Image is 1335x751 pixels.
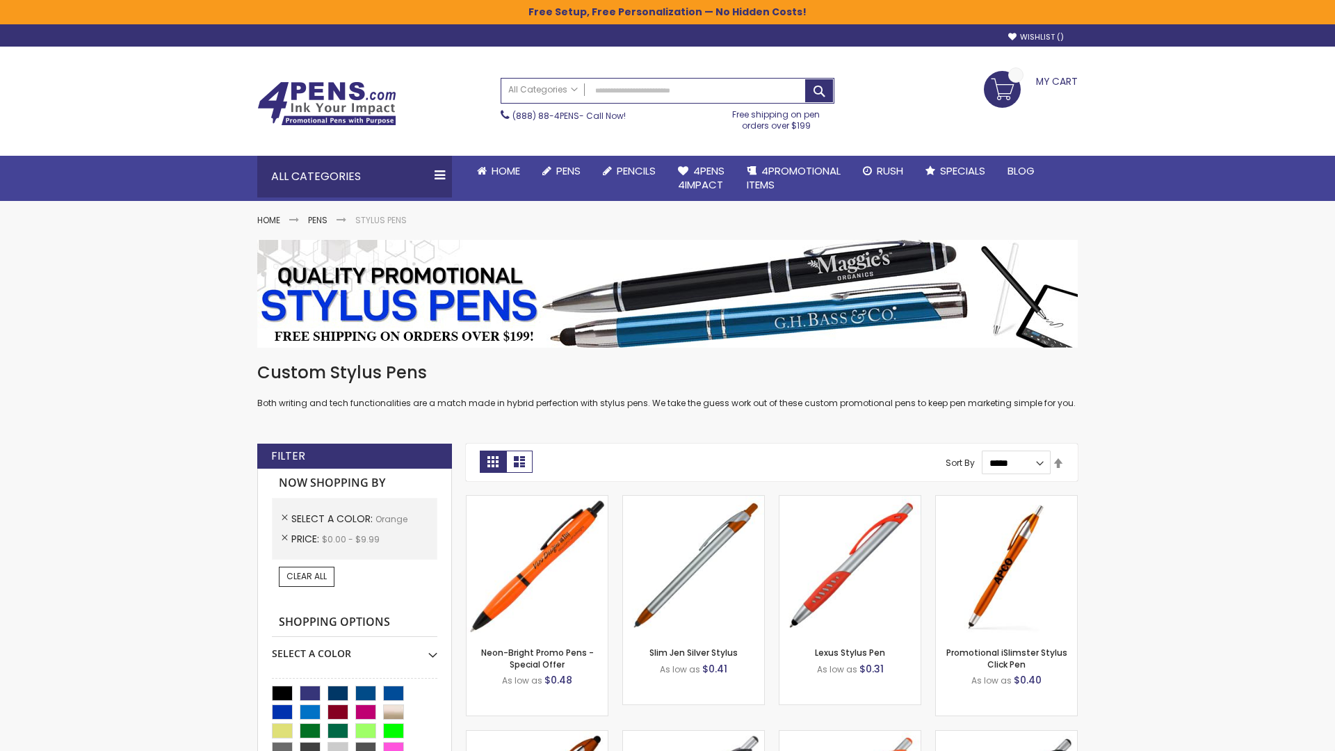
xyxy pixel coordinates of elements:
[308,214,327,226] a: Pens
[736,156,852,201] a: 4PROMOTIONALITEMS
[1008,163,1035,178] span: Blog
[467,495,608,507] a: Neon-Bright Promo Pens-Orange
[946,647,1067,670] a: Promotional iSlimster Stylus Click Pen
[779,495,921,507] a: Lexus Stylus Pen-Orange
[508,84,578,95] span: All Categories
[718,104,835,131] div: Free shipping on pen orders over $199
[467,730,608,742] a: TouchWrite Query Stylus Pen-Orange
[649,647,738,659] a: Slim Jen Silver Stylus
[946,457,975,469] label: Sort By
[272,469,437,498] strong: Now Shopping by
[623,496,764,637] img: Slim Jen Silver Stylus-Orange
[877,163,903,178] span: Rush
[257,214,280,226] a: Home
[556,163,581,178] span: Pens
[501,79,585,102] a: All Categories
[467,496,608,637] img: Neon-Bright Promo Pens-Orange
[617,163,656,178] span: Pencils
[257,156,452,197] div: All Categories
[492,163,520,178] span: Home
[291,532,322,546] span: Price
[257,362,1078,384] h1: Custom Stylus Pens
[936,496,1077,637] img: Promotional iSlimster Stylus Click Pen-Orange
[466,156,531,186] a: Home
[257,362,1078,410] div: Both writing and tech functionalities are a match made in hybrid perfection with stylus pens. We ...
[355,214,407,226] strong: Stylus Pens
[271,449,305,464] strong: Filter
[623,730,764,742] a: Boston Stylus Pen-Orange
[936,495,1077,507] a: Promotional iSlimster Stylus Click Pen-Orange
[375,513,407,525] span: Orange
[996,156,1046,186] a: Blog
[702,662,727,676] span: $0.41
[1008,32,1064,42] a: Wishlist
[852,156,914,186] a: Rush
[481,647,594,670] a: Neon-Bright Promo Pens - Special Offer
[623,495,764,507] a: Slim Jen Silver Stylus-Orange
[279,567,334,586] a: Clear All
[257,240,1078,348] img: Stylus Pens
[779,730,921,742] a: Boston Silver Stylus Pen-Orange
[291,512,375,526] span: Select A Color
[859,662,884,676] span: $0.31
[936,730,1077,742] a: Lexus Metallic Stylus Pen-Orange
[678,163,725,192] span: 4Pens 4impact
[779,496,921,637] img: Lexus Stylus Pen-Orange
[592,156,667,186] a: Pencils
[322,533,380,545] span: $0.00 - $9.99
[544,673,572,687] span: $0.48
[502,675,542,686] span: As low as
[971,675,1012,686] span: As low as
[1014,673,1042,687] span: $0.40
[286,570,327,582] span: Clear All
[272,608,437,638] strong: Shopping Options
[257,81,396,126] img: 4Pens Custom Pens and Promotional Products
[660,663,700,675] span: As low as
[531,156,592,186] a: Pens
[747,163,841,192] span: 4PROMOTIONAL ITEMS
[512,110,579,122] a: (888) 88-4PENS
[512,110,626,122] span: - Call Now!
[817,663,857,675] span: As low as
[815,647,885,659] a: Lexus Stylus Pen
[272,637,437,661] div: Select A Color
[914,156,996,186] a: Specials
[667,156,736,201] a: 4Pens4impact
[480,451,506,473] strong: Grid
[940,163,985,178] span: Specials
